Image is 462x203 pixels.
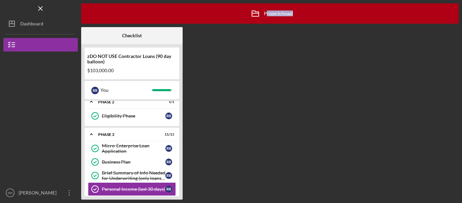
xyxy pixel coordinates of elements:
div: Dashboard [20,17,43,32]
a: Micro-Enterprise Loan ApplicationRR [88,142,176,155]
div: R R [165,113,172,119]
b: Checklist [122,33,142,38]
a: Business PlanRR [88,155,176,169]
div: You [100,84,152,96]
div: R R [165,145,172,152]
button: Dashboard [3,17,78,31]
div: R R [91,87,99,94]
a: Brief Summary of Info Needed for Underwriting (only loans $50K+)RR [88,169,176,182]
div: Business Plan [102,159,165,165]
div: Phase 2 [98,100,157,104]
div: Project closed [247,5,293,22]
div: R R [165,172,172,179]
div: Phase 3 [98,133,157,137]
button: RR[PERSON_NAME] [3,186,78,200]
div: 11 / 11 [162,133,174,137]
div: Personal Income (last 30 days) [102,186,165,192]
div: R R [165,159,172,165]
div: Brief Summary of Info Needed for Underwriting (only loans $50K+) [102,170,165,181]
div: [PERSON_NAME] [17,186,61,201]
div: $103,000.00 [87,68,177,73]
div: zDO NOT USE Contractor Loans (90 day balloon) [87,54,177,64]
div: Eligibility Phase [102,113,165,119]
a: Eligibility PhaseRR [88,109,176,123]
div: R R [165,186,172,192]
div: Micro-Enterprise Loan Application [102,143,165,154]
text: RR [8,191,13,195]
div: 1 / 1 [162,100,174,104]
a: Personal Income (last 30 days)RR [88,182,176,196]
